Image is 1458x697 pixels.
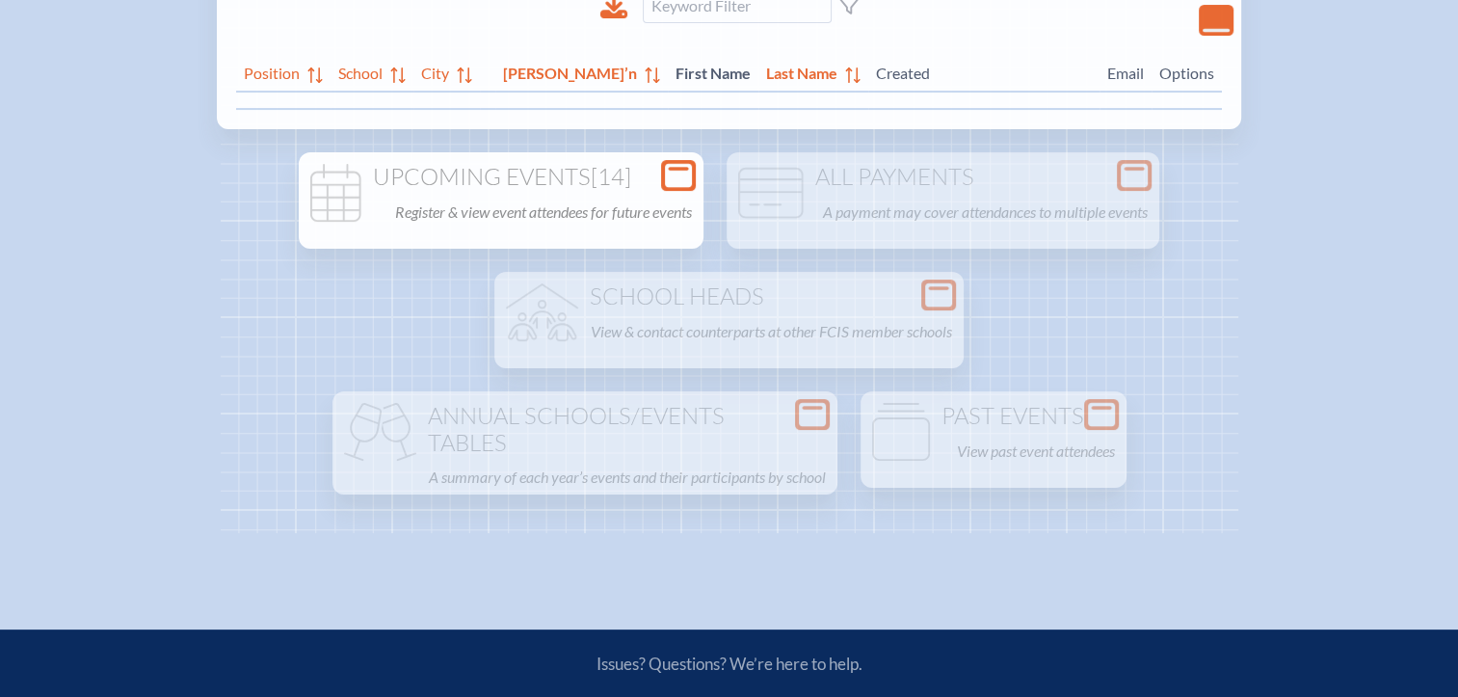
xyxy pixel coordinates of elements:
h1: School Heads [502,283,956,310]
span: [PERSON_NAME]’n [503,60,637,83]
span: Email [1107,60,1144,83]
span: First Name [676,60,751,83]
h1: Past Events [868,403,1119,430]
h1: All Payments [734,164,1152,191]
span: School [338,60,383,83]
p: View & contact counterparts at other FCIS member schools [591,318,952,345]
span: Position [244,60,300,83]
p: Issues? Questions? We’re here to help. [390,654,1069,674]
span: Options [1159,60,1214,83]
p: A summary of each year’s events and their participants by school [429,464,826,491]
p: View past event attendees [957,438,1115,465]
h1: Annual Schools/Events Tables [340,403,830,456]
span: City [421,60,449,83]
span: [14] [591,162,631,191]
span: Last Name [766,60,837,83]
span: Created [876,60,1092,83]
h1: Upcoming Events [306,164,696,191]
p: A payment may cover attendances to multiple events [823,199,1148,226]
p: Register & view event attendees for future events [395,199,692,226]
